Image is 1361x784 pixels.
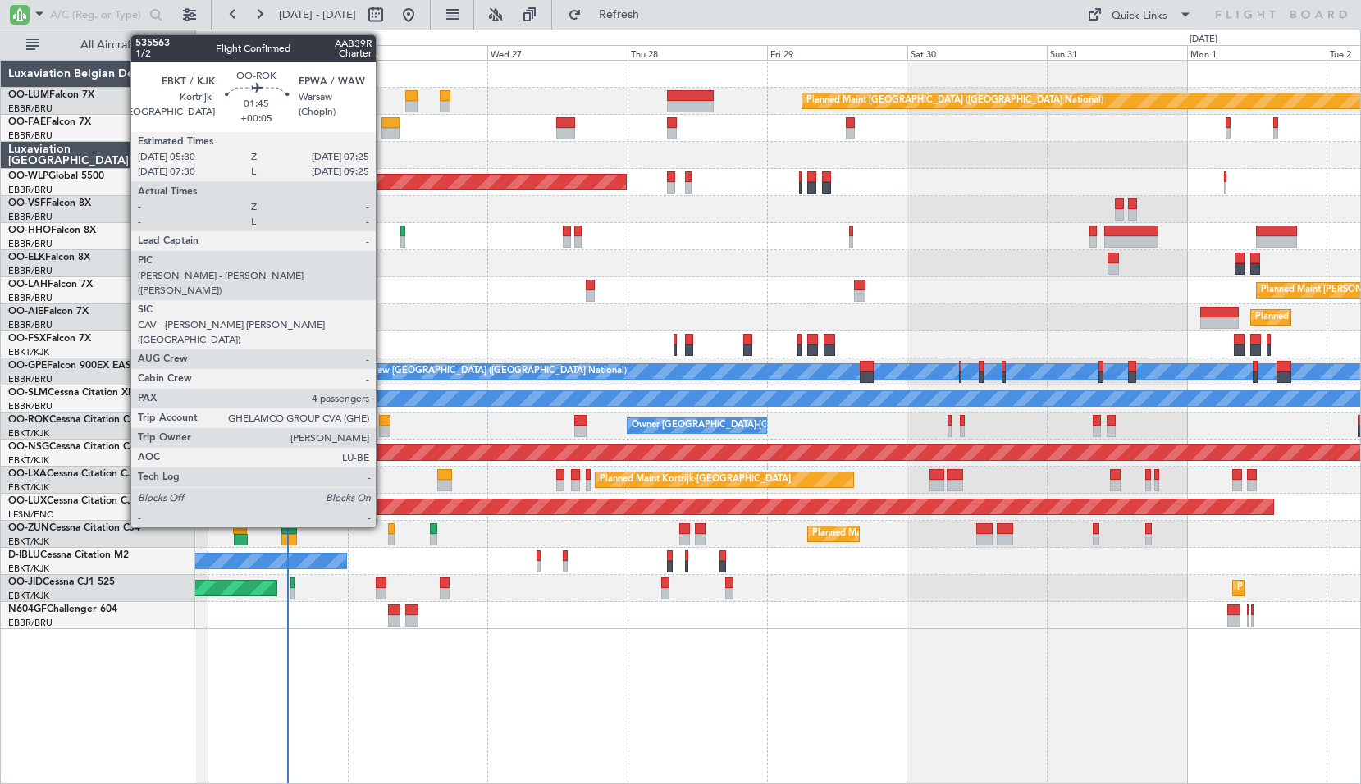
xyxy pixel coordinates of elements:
[806,89,1103,113] div: Planned Maint [GEOGRAPHIC_DATA] ([GEOGRAPHIC_DATA] National)
[600,467,791,492] div: Planned Maint Kortrijk-[GEOGRAPHIC_DATA]
[8,334,46,344] span: OO-FSX
[199,33,226,47] div: [DATE]
[8,171,48,181] span: OO-WLP
[8,253,45,262] span: OO-ELK
[8,265,53,277] a: EBBR/BRU
[8,319,53,331] a: EBBR/BRU
[8,361,144,371] a: OO-GPEFalcon 900EX EASy II
[8,454,49,467] a: EBKT/KJK
[8,211,53,223] a: EBBR/BRU
[43,39,173,51] span: All Aircraft
[208,45,347,60] div: Mon 25
[8,469,47,479] span: OO-LXA
[8,590,49,602] a: EBKT/KJK
[8,563,49,575] a: EBKT/KJK
[487,45,627,60] div: Wed 27
[8,334,91,344] a: OO-FSXFalcon 7X
[632,413,853,438] div: Owner [GEOGRAPHIC_DATA]-[GEOGRAPHIC_DATA]
[812,522,1003,546] div: Planned Maint Kortrijk-[GEOGRAPHIC_DATA]
[8,253,90,262] a: OO-ELKFalcon 8X
[8,427,49,440] a: EBKT/KJK
[8,577,115,587] a: OO-JIDCessna CJ1 525
[628,45,767,60] div: Thu 28
[8,280,93,289] a: OO-LAHFalcon 7X
[8,117,91,127] a: OO-FAEFalcon 7X
[8,536,49,548] a: EBKT/KJK
[8,226,51,235] span: OO-HHO
[8,103,53,115] a: EBBR/BRU
[8,292,53,304] a: EBBR/BRU
[1079,2,1200,28] button: Quick Links
[8,130,53,142] a: EBBR/BRU
[8,550,40,560] span: D-IBLU
[8,184,53,196] a: EBBR/BRU
[348,45,487,60] div: Tue 26
[8,604,47,614] span: N604GF
[1047,45,1186,60] div: Sun 31
[50,2,144,27] input: A/C (Reg. or Type)
[8,198,91,208] a: OO-VSFFalcon 8X
[8,90,49,100] span: OO-LUM
[1190,33,1217,47] div: [DATE]
[8,415,140,425] a: OO-ROKCessna Citation CJ4
[907,45,1047,60] div: Sat 30
[8,523,49,533] span: OO-ZUN
[8,604,117,614] a: N604GFChallenger 604
[8,481,49,494] a: EBKT/KJK
[560,2,659,28] button: Refresh
[8,346,49,358] a: EBKT/KJK
[8,90,94,100] a: OO-LUMFalcon 7X
[279,7,356,22] span: [DATE] - [DATE]
[8,388,139,398] a: OO-SLMCessna Citation XLS
[8,198,46,208] span: OO-VSF
[8,307,43,317] span: OO-AIE
[8,442,140,452] a: OO-NSGCessna Citation CJ4
[8,238,53,250] a: EBBR/BRU
[585,9,654,21] span: Refresh
[8,469,138,479] a: OO-LXACessna Citation CJ4
[767,45,907,60] div: Fri 29
[8,496,138,506] a: OO-LUXCessna Citation CJ4
[18,32,178,58] button: All Aircraft
[8,226,96,235] a: OO-HHOFalcon 8X
[8,280,48,289] span: OO-LAH
[8,617,53,629] a: EBBR/BRU
[8,442,49,452] span: OO-NSG
[352,359,627,384] div: No Crew [GEOGRAPHIC_DATA] ([GEOGRAPHIC_DATA] National)
[8,117,46,127] span: OO-FAE
[212,413,280,438] div: A/C Unavailable
[8,388,48,398] span: OO-SLM
[1187,45,1327,60] div: Mon 1
[8,400,53,413] a: EBBR/BRU
[1112,8,1167,25] div: Quick Links
[8,523,140,533] a: OO-ZUNCessna Citation CJ4
[8,496,47,506] span: OO-LUX
[8,508,53,521] a: LFSN/ENC
[8,307,89,317] a: OO-AIEFalcon 7X
[8,415,49,425] span: OO-ROK
[8,171,104,181] a: OO-WLPGlobal 5500
[8,373,53,385] a: EBBR/BRU
[8,361,47,371] span: OO-GPE
[8,550,129,560] a: D-IBLUCessna Citation M2
[8,577,43,587] span: OO-JID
